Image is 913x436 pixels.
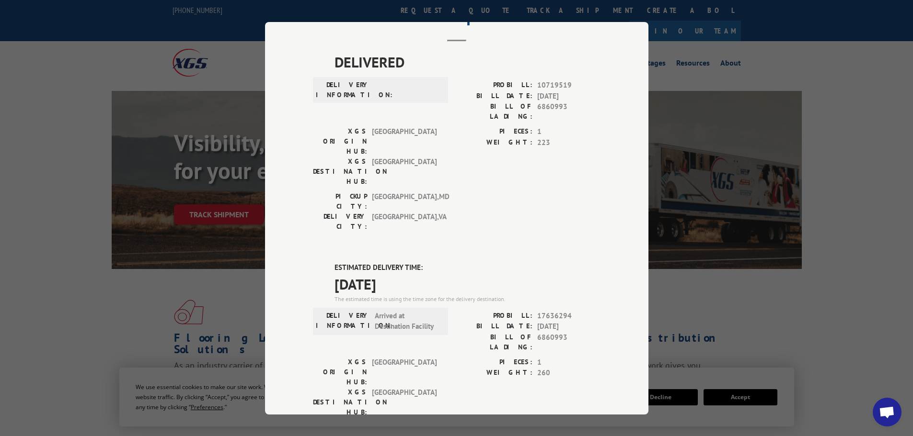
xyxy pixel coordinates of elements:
label: PROBILL: [457,80,532,91]
label: XGS ORIGIN HUB: [313,126,367,157]
span: 17636294 [537,310,601,321]
label: ESTIMATED DELIVERY TIME: [335,262,601,273]
span: DELIVERED [335,51,601,73]
span: [DATE] [537,90,601,101]
div: Open chat [873,398,901,426]
label: DELIVERY INFORMATION: [316,310,370,332]
span: [DATE] [537,321,601,332]
div: The estimated time is using the time zone for the delivery destination. [335,294,601,303]
label: PIECES: [457,126,532,137]
label: BILL DATE: [457,321,532,332]
label: PIECES: [457,357,532,368]
span: 6860993 [537,101,601,122]
label: WEIGHT: [457,137,532,148]
span: [GEOGRAPHIC_DATA] [372,387,437,417]
span: 1 [537,126,601,137]
label: DELIVERY CITY: [313,212,367,232]
label: XGS ORIGIN HUB: [313,357,367,387]
label: WEIGHT: [457,368,532,379]
h2: Track Shipment [313,9,601,27]
label: XGS DESTINATION HUB: [313,157,367,187]
span: 6860993 [537,332,601,352]
span: [GEOGRAPHIC_DATA] [372,157,437,187]
label: BILL OF LADING: [457,101,532,122]
span: 260 [537,368,601,379]
label: BILL DATE: [457,90,532,101]
span: 1 [537,357,601,368]
label: DELIVERY INFORMATION: [316,80,370,100]
label: PICKUP CITY: [313,191,367,212]
span: [GEOGRAPHIC_DATA] , VA [372,212,437,232]
span: [GEOGRAPHIC_DATA] [372,357,437,387]
span: Arrived at Destination Facility [375,310,439,332]
label: BILL OF LADING: [457,332,532,352]
span: 223 [537,137,601,148]
span: [GEOGRAPHIC_DATA] , MD [372,191,437,212]
span: [DATE] [335,273,601,294]
span: [GEOGRAPHIC_DATA] [372,126,437,157]
label: XGS DESTINATION HUB: [313,387,367,417]
label: PROBILL: [457,310,532,321]
span: 10719519 [537,80,601,91]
